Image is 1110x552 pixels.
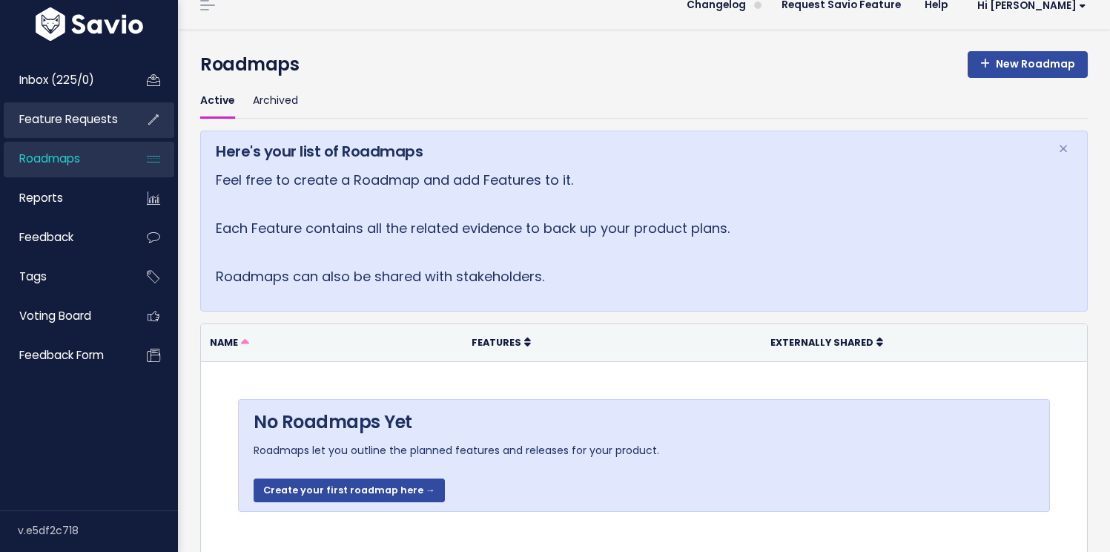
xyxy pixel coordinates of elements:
[19,308,91,323] span: Voting Board
[4,338,123,372] a: Feedback form
[19,151,80,166] span: Roadmaps
[4,299,123,333] a: Voting Board
[4,260,123,294] a: Tags
[472,335,531,349] a: Features
[210,336,238,349] span: Name
[4,63,123,97] a: Inbox (225/0)
[200,51,1088,78] h4: Roadmaps
[472,336,521,349] span: Features
[770,336,873,349] span: Externally Shared
[32,7,147,41] img: logo-white.9d6f32f41409.svg
[19,111,118,127] span: Feature Requests
[216,168,1040,289] p: Feel free to create a Roadmap and add Features to it. Each Feature contains all the related evide...
[19,229,73,245] span: Feedback
[4,102,123,137] a: Feature Requests
[19,72,94,88] span: Inbox (225/0)
[968,51,1088,78] a: New Roadmap
[4,181,123,215] a: Reports
[254,479,445,502] a: Create your first roadmap here →
[1043,131,1083,167] button: Close
[770,335,883,349] a: Externally Shared
[200,84,235,119] a: Active
[19,269,47,284] span: Tags
[238,399,1050,513] div: Roadmaps let you outline the planned features and releases for your product.
[210,335,249,349] a: Name
[1058,137,1068,161] span: ×
[4,142,123,176] a: Roadmaps
[253,84,298,119] a: Archived
[19,347,104,363] span: Feedback form
[4,220,123,254] a: Feedback
[254,409,1034,436] h4: No Roadmaps Yet
[18,511,178,550] div: v.e5df2c718
[19,190,63,206] span: Reports
[216,140,1040,162] h5: Here's your list of Roadmaps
